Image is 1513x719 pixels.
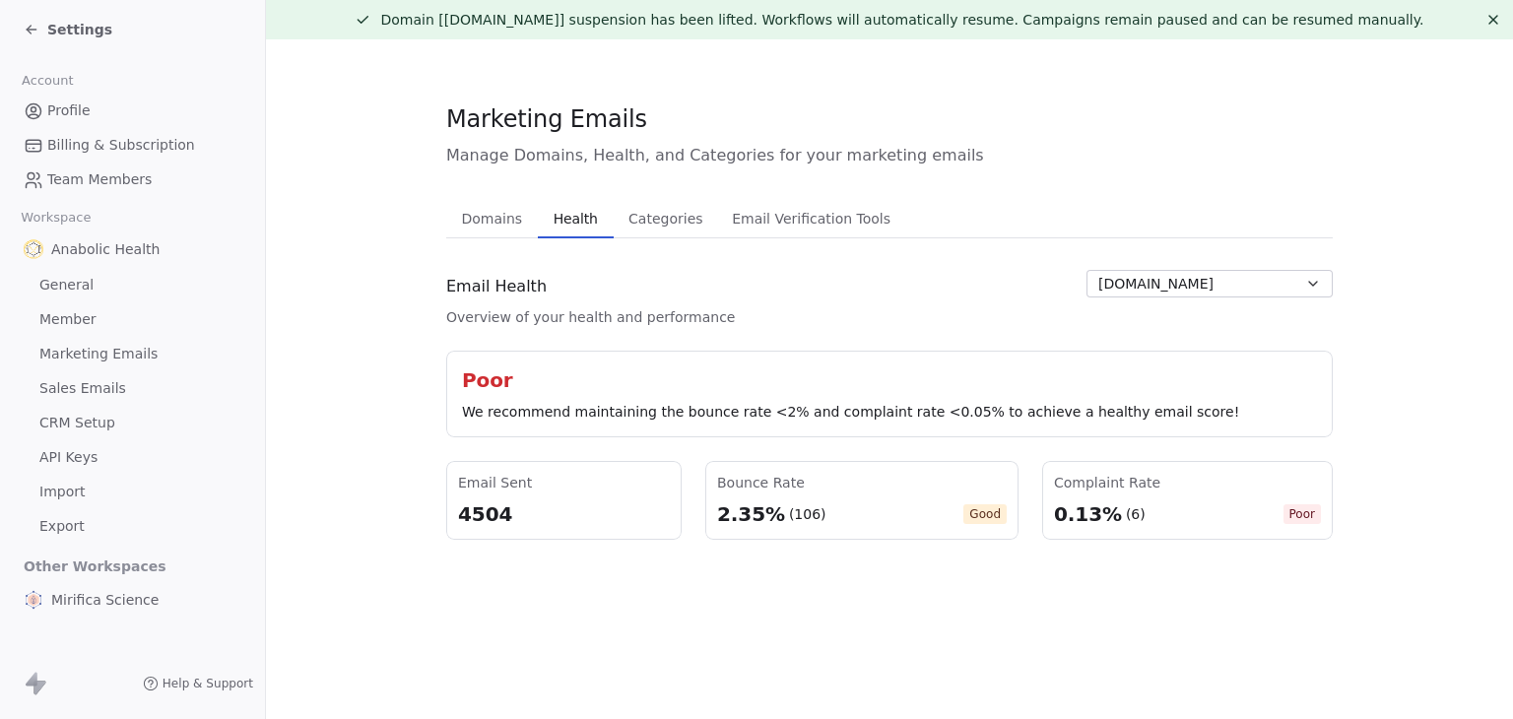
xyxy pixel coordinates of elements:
span: Team Members [47,169,152,190]
span: Settings [47,20,112,39]
img: MIRIFICA%20science_logo_icon-big.png [24,590,43,610]
span: Domain [[DOMAIN_NAME]] suspension has been lifted. Workflows will automatically resume. Campaigns... [380,12,1423,28]
span: Email Verification Tools [724,205,898,232]
span: Account [13,66,82,96]
a: Help & Support [143,676,253,691]
span: Poor [1283,504,1321,524]
span: Email Health [446,275,547,298]
span: CRM Setup [39,413,115,433]
a: Profile [16,95,249,127]
a: CRM Setup [16,407,249,439]
span: Mirifica Science [51,590,159,610]
span: Domains [454,205,531,232]
a: Marketing Emails [16,338,249,370]
span: Categories [621,205,710,232]
a: Sales Emails [16,372,249,405]
span: Member [39,309,97,330]
span: Manage Domains, Health, and Categories for your marketing emails [446,144,1333,167]
div: Poor [462,366,1317,394]
div: (106) [789,504,826,524]
span: Sales Emails [39,378,126,399]
span: Marketing Emails [39,344,158,364]
span: Profile [47,100,91,121]
span: [DOMAIN_NAME] [1098,274,1214,294]
a: Settings [24,20,112,39]
span: Anabolic Health [51,239,160,259]
span: Workspace [13,203,99,232]
span: Other Workspaces [16,551,174,582]
a: General [16,269,249,301]
div: 4504 [458,500,670,528]
a: Team Members [16,163,249,196]
div: Email Sent [458,473,670,492]
span: Export [39,516,85,537]
a: Member [16,303,249,336]
div: Bounce Rate [717,473,1007,492]
a: API Keys [16,441,249,474]
span: Import [39,482,85,502]
span: Health [546,205,606,232]
div: 0.13% [1054,500,1122,528]
a: Import [16,476,249,508]
span: Billing & Subscription [47,135,195,156]
div: Complaint Rate [1054,473,1321,492]
div: (6) [1126,504,1146,524]
span: General [39,275,94,295]
a: Billing & Subscription [16,129,249,162]
span: API Keys [39,447,98,468]
div: We recommend maintaining the bounce rate <2% and complaint rate <0.05% to achieve a healthy email... [462,402,1317,422]
span: Help & Support [163,676,253,691]
a: Export [16,510,249,543]
div: 2.35% [717,500,785,528]
span: Good [963,504,1007,524]
img: Anabolic-Health-Icon-192.png [24,239,43,259]
span: Marketing Emails [446,104,647,134]
span: Overview of your health and performance [446,307,735,327]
